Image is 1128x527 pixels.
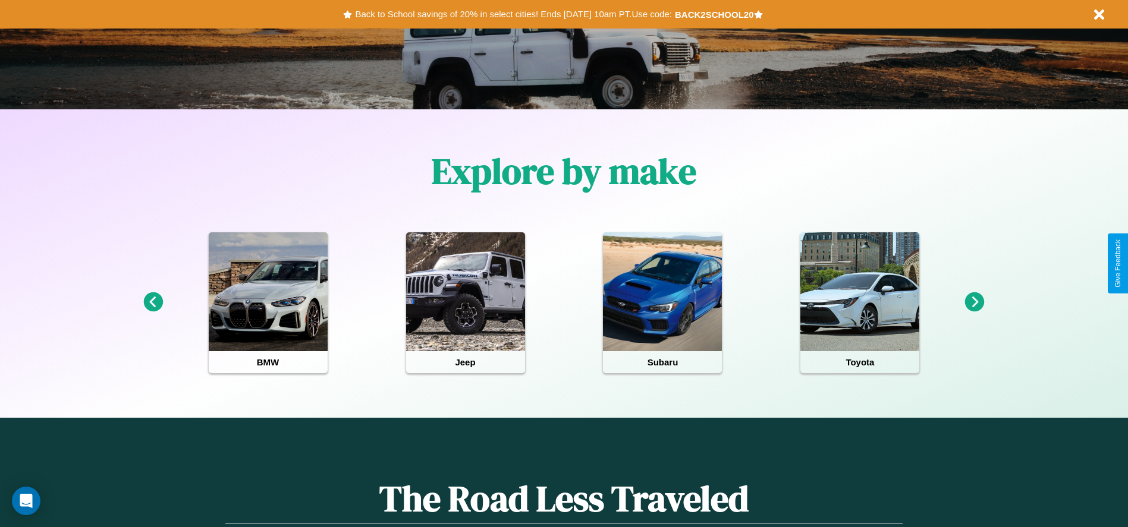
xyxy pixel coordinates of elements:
[352,6,674,23] button: Back to School savings of 20% in select cities! Ends [DATE] 10am PT.Use code:
[603,351,722,373] h4: Subaru
[432,147,696,195] h1: Explore by make
[1114,239,1122,288] div: Give Feedback
[209,351,328,373] h4: BMW
[800,351,919,373] h4: Toyota
[406,351,525,373] h4: Jeep
[675,10,754,20] b: BACK2SCHOOL20
[12,487,40,515] div: Open Intercom Messenger
[225,474,902,523] h1: The Road Less Traveled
